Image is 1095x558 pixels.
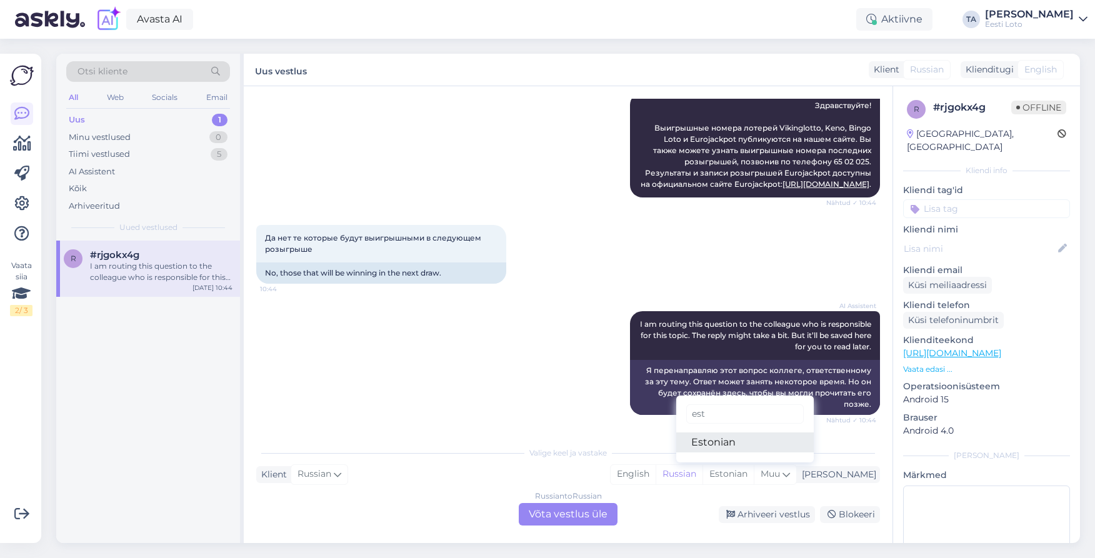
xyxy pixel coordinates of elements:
[829,301,876,311] span: AI Assistent
[255,61,307,78] label: Uus vestlus
[826,198,876,207] span: Nähtud ✓ 10:44
[702,465,754,484] div: Estonian
[903,380,1070,393] p: Operatsioonisüsteem
[265,233,483,254] span: Да нет те которые будут выигрышными в следующем розыгрыше
[297,467,331,481] span: Russian
[903,199,1070,218] input: Lisa tag
[782,179,869,189] a: [URL][DOMAIN_NAME]
[903,469,1070,482] p: Märkmed
[985,9,1087,29] a: [PERSON_NAME]Eesti Loto
[903,223,1070,236] p: Kliendi nimi
[903,299,1070,312] p: Kliendi telefon
[256,447,880,459] div: Valige keel ja vastake
[90,249,139,261] span: #rjgokx4g
[903,334,1070,347] p: Klienditeekond
[204,89,230,106] div: Email
[961,63,1014,76] div: Klienditugi
[903,312,1004,329] div: Küsi telefoninumbrit
[903,347,1001,359] a: [URL][DOMAIN_NAME]
[985,9,1074,19] div: [PERSON_NAME]
[535,491,602,502] div: Russian to Russian
[856,8,932,31] div: Aktiivne
[903,165,1070,176] div: Kliendi info
[66,89,81,106] div: All
[903,364,1070,375] p: Vaata edasi ...
[90,261,232,283] div: I am routing this question to the colleague who is responsible for this topic. The reply might ta...
[119,222,177,233] span: Uued vestlused
[676,432,814,452] a: Estonian
[903,411,1070,424] p: Brauser
[256,262,506,284] div: No, those that will be winning in the next draw.
[904,242,1056,256] input: Lisa nimi
[211,148,227,161] div: 5
[1024,63,1057,76] span: English
[71,254,76,263] span: r
[985,19,1074,29] div: Eesti Loto
[212,114,227,126] div: 1
[656,465,702,484] div: Russian
[820,506,880,523] div: Blokeeri
[519,503,617,526] div: Võta vestlus üle
[69,131,131,144] div: Minu vestlused
[10,260,32,316] div: Vaata siia
[10,64,34,87] img: Askly Logo
[1011,101,1066,114] span: Offline
[903,450,1070,461] div: [PERSON_NAME]
[256,468,287,481] div: Klient
[903,184,1070,197] p: Kliendi tag'id
[719,506,815,523] div: Arhiveeri vestlus
[933,100,1011,115] div: # rjgokx4g
[126,9,193,30] a: Avasta AI
[77,65,127,78] span: Otsi kliente
[903,264,1070,277] p: Kliendi email
[95,6,121,32] img: explore-ai
[10,305,32,316] div: 2 / 3
[686,404,804,424] input: Kirjuta, millist tag'i otsid
[903,393,1070,406] p: Android 15
[903,424,1070,437] p: Android 4.0
[761,468,780,479] span: Muu
[611,465,656,484] div: English
[192,283,232,292] div: [DATE] 10:44
[104,89,126,106] div: Web
[797,468,876,481] div: [PERSON_NAME]
[962,11,980,28] div: TA
[907,127,1057,154] div: [GEOGRAPHIC_DATA], [GEOGRAPHIC_DATA]
[69,148,130,161] div: Tiimi vestlused
[910,63,944,76] span: Russian
[69,114,85,126] div: Uus
[826,416,876,425] span: Nähtud ✓ 10:44
[149,89,180,106] div: Socials
[209,131,227,144] div: 0
[69,166,115,178] div: AI Assistent
[914,104,919,114] span: r
[903,277,992,294] div: Küsi meiliaadressi
[260,284,307,294] span: 10:44
[869,63,899,76] div: Klient
[69,200,120,212] div: Arhiveeritud
[69,182,87,195] div: Kõik
[640,319,873,351] span: I am routing this question to the colleague who is responsible for this topic. The reply might ta...
[630,360,880,415] div: Я перенаправляю этот вопрос коллеге, ответственному за эту тему. Ответ может занять некоторое вре...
